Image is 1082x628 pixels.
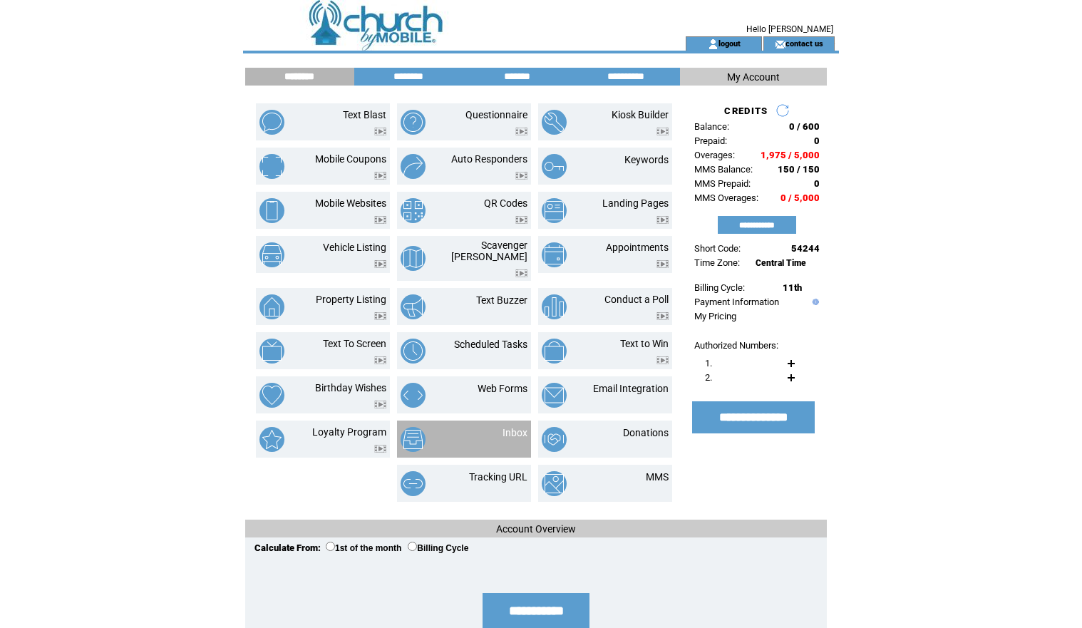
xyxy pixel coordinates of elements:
img: scavenger-hunt.png [401,246,426,271]
img: text-buzzer.png [401,294,426,319]
img: video.png [656,216,669,224]
a: MMS [646,471,669,483]
img: video.png [515,216,527,224]
img: auto-responders.png [401,154,426,179]
img: video.png [374,128,386,135]
img: questionnaire.png [401,110,426,135]
img: video.png [515,128,527,135]
img: video.png [374,172,386,180]
img: video.png [656,128,669,135]
img: mobile-coupons.png [259,154,284,179]
img: keywords.png [542,154,567,179]
a: Kiosk Builder [612,109,669,120]
span: 11th [783,282,802,293]
img: video.png [374,260,386,268]
a: My Pricing [694,311,736,321]
a: Text to Win [620,338,669,349]
img: qr-codes.png [401,198,426,223]
span: 0 [814,178,820,189]
img: video.png [515,269,527,277]
img: kiosk-builder.png [542,110,567,135]
img: landing-pages.png [542,198,567,223]
img: mms.png [542,471,567,496]
img: vehicle-listing.png [259,242,284,267]
span: MMS Overages: [694,192,758,203]
a: Payment Information [694,297,779,307]
img: conduct-a-poll.png [542,294,567,319]
img: mobile-websites.png [259,198,284,223]
img: email-integration.png [542,383,567,408]
img: video.png [374,445,386,453]
img: video.png [656,356,669,364]
span: Account Overview [496,523,576,535]
span: MMS Balance: [694,164,753,175]
img: text-to-screen.png [259,339,284,364]
a: Web Forms [478,383,527,394]
img: text-blast.png [259,110,284,135]
span: 1,975 / 5,000 [761,150,820,160]
img: scheduled-tasks.png [401,339,426,364]
span: MMS Prepaid: [694,178,751,189]
a: Inbox [503,427,527,438]
img: text-to-win.png [542,339,567,364]
a: Scavenger [PERSON_NAME] [451,240,527,262]
span: Prepaid: [694,135,727,146]
img: video.png [374,356,386,364]
img: help.gif [809,299,819,305]
a: Landing Pages [602,197,669,209]
span: My Account [727,71,780,83]
a: Appointments [606,242,669,253]
span: Billing Cycle: [694,282,745,293]
a: Email Integration [593,383,669,394]
img: web-forms.png [401,383,426,408]
img: loyalty-program.png [259,427,284,452]
a: Text Blast [343,109,386,120]
img: account_icon.gif [708,38,718,50]
img: appointments.png [542,242,567,267]
img: video.png [656,260,669,268]
span: 0 / 5,000 [780,192,820,203]
a: Keywords [624,154,669,165]
span: Hello [PERSON_NAME] [746,24,833,34]
a: Text To Screen [323,338,386,349]
a: Birthday Wishes [315,382,386,393]
span: Overages: [694,150,735,160]
a: Scheduled Tasks [454,339,527,350]
span: 150 / 150 [778,164,820,175]
img: video.png [374,312,386,320]
a: Property Listing [316,294,386,305]
label: Billing Cycle [408,543,468,553]
img: video.png [374,216,386,224]
span: 0 / 600 [789,121,820,132]
a: Vehicle Listing [323,242,386,253]
span: Calculate From: [254,542,321,553]
img: birthday-wishes.png [259,383,284,408]
a: Text Buzzer [476,294,527,306]
span: Time Zone: [694,257,740,268]
span: Central Time [756,258,806,268]
span: Authorized Numbers: [694,340,778,351]
a: Loyalty Program [312,426,386,438]
span: 1. [705,358,712,369]
img: video.png [515,172,527,180]
a: Mobile Websites [315,197,386,209]
a: Questionnaire [465,109,527,120]
span: 54244 [791,243,820,254]
img: donations.png [542,427,567,452]
a: contact us [785,38,823,48]
img: contact_us_icon.gif [775,38,785,50]
span: 0 [814,135,820,146]
span: 2. [705,372,712,383]
img: tracking-url.png [401,471,426,496]
a: QR Codes [484,197,527,209]
span: Short Code: [694,243,741,254]
input: 1st of the month [326,542,335,551]
a: Auto Responders [451,153,527,165]
img: property-listing.png [259,294,284,319]
a: Conduct a Poll [604,294,669,305]
span: Balance: [694,121,729,132]
span: CREDITS [724,105,768,116]
img: video.png [656,312,669,320]
a: Mobile Coupons [315,153,386,165]
input: Billing Cycle [408,542,417,551]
